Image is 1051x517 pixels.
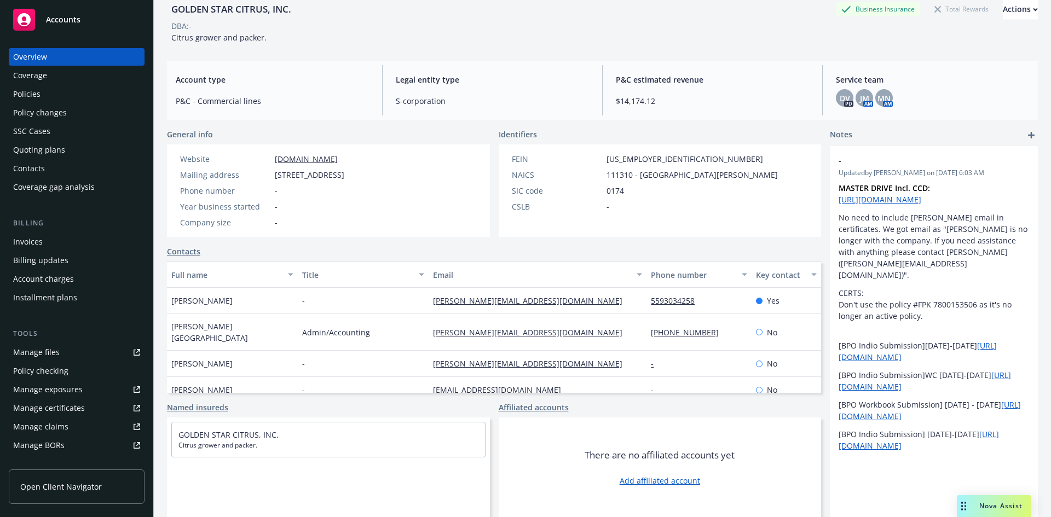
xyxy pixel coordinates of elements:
div: Installment plans [13,289,77,306]
span: - [275,201,278,212]
div: Website [180,153,270,165]
button: Email [429,262,646,288]
a: Policy changes [9,104,145,121]
div: Email [433,269,630,281]
button: Title [298,262,429,288]
div: GOLDEN STAR CITRUS, INC. [167,2,296,16]
span: Updated by [PERSON_NAME] on [DATE] 6:03 AM [839,168,1029,178]
span: - [275,217,278,228]
span: Yes [767,295,779,306]
p: [BPO Indio Submission]WC [DATE]-[DATE] [839,369,1029,392]
a: Summary of insurance [9,455,145,473]
div: FEIN [512,153,602,165]
span: There are no affiliated accounts yet [585,449,735,462]
button: Key contact [752,262,821,288]
a: Coverage [9,67,145,84]
span: Service team [836,74,1029,85]
span: P&C - Commercial lines [176,95,369,107]
p: CERTS: Don't use the policy #FPK 7800153506 as it's no longer an active policy. [839,287,1029,322]
button: Nova Assist [957,495,1031,517]
div: Phone number [651,269,735,281]
span: JM [860,92,869,104]
a: Manage files [9,344,145,361]
a: Overview [9,48,145,66]
a: [PERSON_NAME][EMAIL_ADDRESS][DOMAIN_NAME] [433,358,631,369]
div: Tools [9,328,145,339]
div: Coverage gap analysis [13,178,95,196]
div: Summary of insurance [13,455,96,473]
p: No need to include [PERSON_NAME] email in certificates. We got email as "[PERSON_NAME] is no long... [839,212,1029,281]
span: 111310 - [GEOGRAPHIC_DATA][PERSON_NAME] [607,169,778,181]
span: $14,174.12 [616,95,809,107]
div: SIC code [512,185,602,196]
span: - [839,155,1001,166]
a: Account charges [9,270,145,288]
a: Policy checking [9,362,145,380]
a: - [651,358,662,369]
span: No [767,358,777,369]
a: add [1025,129,1038,142]
div: Business Insurance [836,2,920,16]
span: No [767,384,777,396]
span: Identifiers [499,129,537,140]
span: DV [840,92,850,104]
div: Overview [13,48,47,66]
div: Total Rewards [929,2,994,16]
a: [PERSON_NAME][EMAIL_ADDRESS][DOMAIN_NAME] [433,327,631,338]
a: 5593034258 [651,295,703,306]
div: Quoting plans [13,141,65,159]
div: NAICS [512,169,602,181]
span: No [767,327,777,338]
a: Manage certificates [9,399,145,417]
a: Named insureds [167,402,228,413]
a: Manage claims [9,418,145,435]
div: Invoices [13,233,43,251]
div: Title [302,269,412,281]
div: Full name [171,269,281,281]
a: GOLDEN STAR CITRUS, INC. [178,429,279,440]
span: Open Client Navigator [20,481,102,492]
a: [PHONE_NUMBER] [651,327,727,338]
div: Year business started [180,201,270,212]
div: Phone number [180,185,270,196]
span: Accounts [46,15,80,24]
div: Drag to move [957,495,971,517]
span: - [302,295,305,306]
div: Policy checking [13,362,68,380]
div: Manage claims [13,418,68,435]
span: Account type [176,74,369,85]
p: [BPO Indio Submission] [DATE]-[DATE] [839,428,1029,451]
span: Citrus grower and packer. [178,440,478,450]
a: Coverage gap analysis [9,178,145,196]
span: [PERSON_NAME] [171,384,233,396]
span: 0174 [607,185,624,196]
span: [PERSON_NAME] [171,358,233,369]
a: Affiliated accounts [499,402,569,413]
a: [DOMAIN_NAME] [275,154,338,164]
div: Mailing address [180,169,270,181]
button: Full name [167,262,298,288]
span: Nova Assist [979,501,1023,510]
span: [PERSON_NAME][GEOGRAPHIC_DATA] [171,321,293,344]
a: Invoices [9,233,145,251]
div: Manage BORs [13,437,65,454]
a: Installment plans [9,289,145,306]
span: P&C estimated revenue [616,74,809,85]
div: Billing [9,218,145,229]
span: Admin/Accounting [302,327,370,338]
a: Add affiliated account [620,475,700,486]
strong: MASTER DRIVE Incl. CCD: [839,183,930,193]
span: S-corporation [396,95,589,107]
span: General info [167,129,213,140]
div: -Updatedby [PERSON_NAME] on [DATE] 6:03 AMMASTER DRIVE Incl. CCD: [URL][DOMAIN_NAME]No need to in... [830,146,1038,460]
span: [US_EMPLOYER_IDENTIFICATION_NUMBER] [607,153,763,165]
a: SSC Cases [9,123,145,140]
div: DBA: - [171,20,192,32]
a: Contacts [9,160,145,177]
p: [BPO Indio Submission][DATE]-[DATE] [839,340,1029,363]
div: Account charges [13,270,74,288]
span: Citrus grower and packer. [171,32,267,43]
a: [PERSON_NAME][EMAIL_ADDRESS][DOMAIN_NAME] [433,295,631,306]
a: Quoting plans [9,141,145,159]
a: Accounts [9,4,145,35]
